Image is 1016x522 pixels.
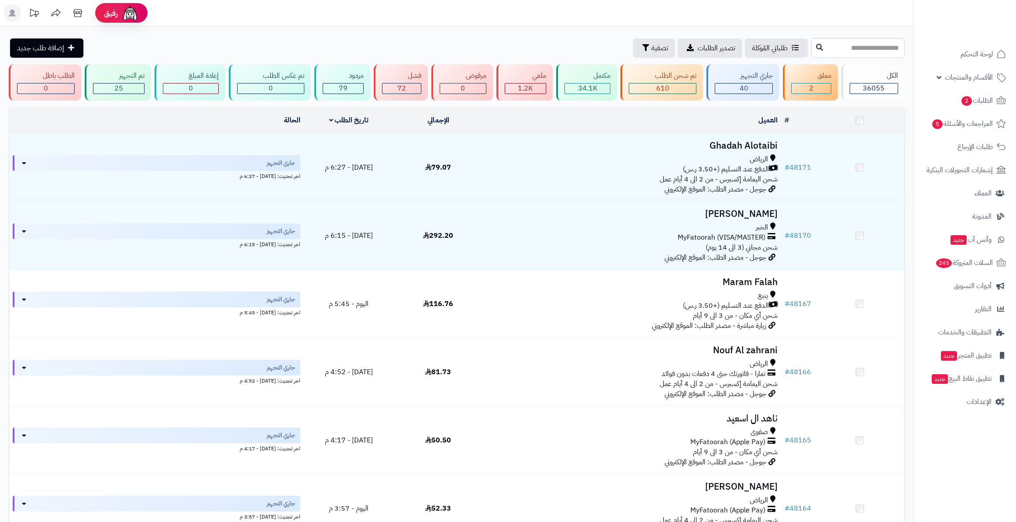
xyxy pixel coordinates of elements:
span: التقارير [975,303,992,315]
span: الدفع عند التسليم (+3.50 ر.س) [683,164,769,174]
h3: Maram Falah [486,277,778,287]
a: تحديثات المنصة [23,4,45,24]
div: فشل [382,71,421,81]
div: الطلب باطل [17,71,75,81]
div: 40 [715,84,772,94]
a: إضافة طلب جديد [10,38,83,58]
div: 0 [440,84,486,94]
a: # [785,115,789,125]
div: 34068 [565,84,610,94]
h3: [PERSON_NAME] [486,482,778,492]
span: [DATE] - 4:52 م [325,367,373,377]
span: MyFatoorah (VISA/MASTER) [678,233,765,243]
span: 0 [44,83,48,94]
span: إضافة طلب جديد [17,43,64,53]
a: أدوات التسويق [919,275,1011,296]
span: السلات المتروكة [935,257,993,269]
span: جاري التجهيز [267,499,295,508]
span: جديد [951,235,967,245]
span: طلباتي المُوكلة [752,43,788,53]
div: 0 [163,84,218,94]
span: شحن اليمامة إكسبرس - من 2 الى 4 أيام عمل [660,174,778,184]
span: 50.50 [425,435,451,445]
h3: ناهد ال اسعيد [486,414,778,424]
a: لوحة التحكم [919,44,1011,65]
span: الإعدادات [967,396,992,408]
span: تصفية [651,43,668,53]
span: 0 [461,83,465,94]
span: 79.07 [425,162,451,173]
span: الدفع عند التسليم (+3.50 ر.س) [683,301,769,311]
button: تصفية [633,38,675,58]
a: السلات المتروكة245 [919,252,1011,273]
span: الطلبات [961,94,993,107]
span: جاري التجهيز [267,227,295,236]
h3: Nouf Al zahrani [486,345,778,355]
div: 610 [629,84,696,94]
span: شحن أي مكان - من 3 الى 9 أيام [693,447,778,457]
div: 1159 [505,84,546,94]
a: التقارير [919,299,1011,320]
a: المدونة [919,206,1011,227]
span: الأقسام والمنتجات [945,71,993,84]
span: # [785,503,789,514]
a: #48164 [785,503,811,514]
span: 0 [269,83,273,94]
span: لوحة التحكم [961,48,993,60]
span: [DATE] - 6:27 م [325,162,373,173]
span: جديد [941,351,957,361]
div: تم عكس الطلب [237,71,304,81]
span: تطبيق نقاط البيع [931,372,992,385]
span: جاري التجهيز [267,431,295,440]
span: جديد [932,374,948,384]
a: #48167 [785,299,811,309]
img: logo-2.png [957,24,1008,42]
a: جاري التجهيز 40 [705,64,781,101]
span: 72 [397,83,406,94]
span: 116.76 [423,299,453,309]
a: العملاء [919,183,1011,204]
span: جاري التجهيز [267,363,295,372]
span: 34.1K [578,83,597,94]
a: تطبيق المتجرجديد [919,345,1011,366]
span: 36055 [863,83,885,94]
span: 1.2K [518,83,533,94]
span: 5 [932,119,943,129]
a: معلق 2 [781,64,839,101]
span: 0 [189,83,193,94]
span: الرياض [750,495,768,505]
span: # [785,230,789,241]
span: صفوى [751,427,768,437]
a: تم التجهيز 25 [83,64,152,101]
span: 610 [656,83,669,94]
a: #48171 [785,162,811,173]
a: الكل36055 [840,64,906,101]
div: اخر تحديث: [DATE] - 6:27 م [13,171,300,180]
a: تاريخ الطلب [329,115,369,125]
span: # [785,299,789,309]
div: اخر تحديث: [DATE] - 5:45 م [13,307,300,317]
span: جوجل - مصدر الطلب: الموقع الإلكتروني [665,252,766,263]
a: مكتمل 34.1K [554,64,619,101]
span: العملاء [975,187,992,199]
a: الإجمالي [427,115,449,125]
div: اخر تحديث: [DATE] - 4:17 م [13,443,300,452]
span: رفيق [104,8,118,18]
a: ملغي 1.2K [495,64,554,101]
span: شحن أي مكان - من 3 الى 9 أيام [693,310,778,321]
h3: [PERSON_NAME] [486,209,778,219]
span: اليوم - 3:57 م [329,503,369,514]
span: الرياض [750,154,768,164]
a: المراجعات والأسئلة5 [919,113,1011,134]
span: # [785,435,789,445]
div: اخر تحديث: [DATE] - 6:15 م [13,239,300,248]
div: 0 [238,84,304,94]
span: وآتس آب [950,233,992,246]
a: الطلب باطل 0 [7,64,83,101]
div: معلق [791,71,831,81]
div: 2 [792,84,830,94]
span: جوجل - مصدر الطلب: الموقع الإلكتروني [665,389,766,399]
a: #48170 [785,230,811,241]
div: 79 [323,84,363,94]
span: # [785,162,789,173]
